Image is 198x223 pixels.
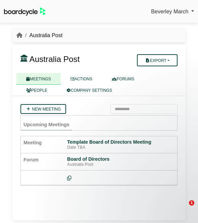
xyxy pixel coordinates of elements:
[20,104,66,114] a: New meeting
[4,7,46,16] img: BoardcycleBlackGreen-aaafeed430059cb809a45853b8cf6d952af9d84e6e89e1f1685b34bfd5cb7d64.svg
[151,7,194,16] a: Beverley March
[29,55,80,64] span: Australia Post
[16,31,62,40] nav: breadcrumb
[102,73,144,85] a: FORUMS
[16,73,61,85] a: MEETINGS
[189,200,194,206] span: 1
[61,73,102,85] a: ACTIONS
[22,31,62,40] li: Australia Post
[23,122,69,127] span: Upcoming Meetings
[16,84,57,96] a: PEOPLE
[137,54,178,66] button: Export
[151,9,188,14] span: Beverley March
[57,84,122,96] a: COMPANY SETTINGS
[175,200,191,216] iframe: Intercom live chat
